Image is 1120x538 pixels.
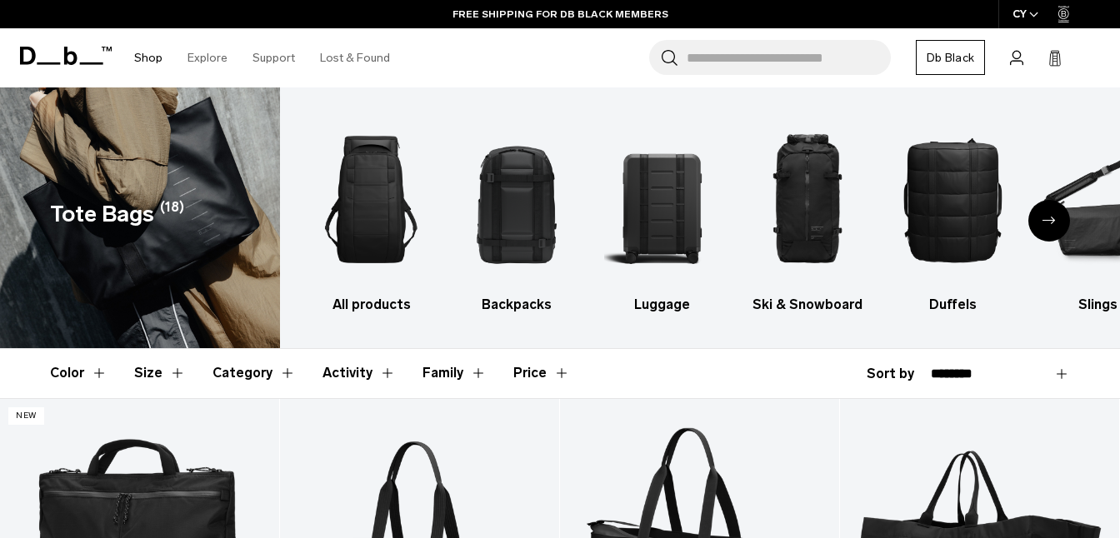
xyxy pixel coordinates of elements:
[749,112,865,315] a: Db Ski & Snowboard
[422,349,487,397] button: Toggle Filter
[749,295,865,315] h3: Ski & Snowboard
[252,28,295,87] a: Support
[160,197,184,232] span: (18)
[749,112,865,315] li: 4 / 10
[1028,200,1070,242] div: Next slide
[458,112,574,315] a: Db Backpacks
[604,295,720,315] h3: Luggage
[916,40,985,75] a: Db Black
[322,349,396,397] button: Toggle Filter
[895,112,1011,315] li: 5 / 10
[134,349,186,397] button: Toggle Filter
[895,112,1011,286] img: Db
[604,112,720,315] li: 3 / 10
[458,295,574,315] h3: Backpacks
[895,295,1011,315] h3: Duffels
[134,28,162,87] a: Shop
[458,112,574,315] li: 2 / 10
[604,112,720,286] img: Db
[895,112,1011,315] a: Db Duffels
[452,7,668,22] a: FREE SHIPPING FOR DB BLACK MEMBERS
[50,349,107,397] button: Toggle Filter
[313,112,429,315] a: Db All products
[187,28,227,87] a: Explore
[212,349,296,397] button: Toggle Filter
[313,112,429,315] li: 1 / 10
[313,112,429,286] img: Db
[122,28,402,87] nav: Main Navigation
[513,349,570,397] button: Toggle Price
[8,407,44,425] p: New
[320,28,390,87] a: Lost & Found
[749,112,865,286] img: Db
[50,197,154,232] h1: Tote Bags
[458,112,574,286] img: Db
[313,295,429,315] h3: All products
[604,112,720,315] a: Db Luggage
